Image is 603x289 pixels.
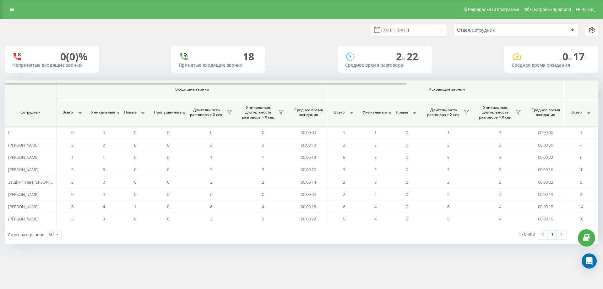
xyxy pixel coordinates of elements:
[134,167,136,172] span: 0
[134,154,136,160] span: 0
[579,204,583,209] span: 14
[447,130,449,135] span: 1
[584,55,587,62] span: c
[8,204,39,209] span: [PERSON_NAME]
[8,142,39,148] span: [PERSON_NAME]
[167,142,169,148] span: 0
[530,7,571,12] span: Настройки профиля
[526,164,565,176] td: 00:00:10
[103,154,105,160] span: 1
[167,130,169,135] span: 0
[71,192,73,197] span: 0
[374,192,377,197] span: 2
[8,167,39,172] span: [PERSON_NAME]
[447,204,449,209] span: 6
[71,179,73,185] span: 3
[8,179,62,185] span: Защітнікова [PERSON_NAME]
[134,192,136,197] span: 0
[103,204,105,209] span: 4
[499,216,501,222] span: 4
[402,55,407,62] span: м
[49,231,54,238] div: 50
[210,204,212,209] span: 6
[396,50,407,63] span: 2
[345,63,424,68] div: Среднее время разговора
[499,192,501,197] span: 2
[167,167,169,172] span: 0
[580,154,582,160] span: 6
[289,188,328,201] td: 00:00:00
[568,110,584,115] span: Всего
[262,142,264,148] span: 2
[262,216,264,222] span: 3
[499,167,501,172] span: 2
[499,179,501,185] span: 2
[210,179,212,185] span: 3
[289,201,328,213] td: 00:00:18
[426,108,462,117] span: Длительность разговора > Х сек.
[406,204,408,209] span: 0
[167,154,169,160] span: 0
[374,154,377,160] span: 3
[210,130,212,135] span: 0
[343,130,345,135] span: 1
[406,192,408,197] span: 0
[262,154,264,160] span: 1
[103,130,105,135] span: 0
[243,51,254,63] div: 18
[447,167,449,172] span: 3
[447,179,449,185] span: 2
[499,204,501,209] span: 4
[343,192,345,197] span: 2
[406,154,408,160] span: 0
[562,50,573,63] span: 0
[457,28,532,33] div: Отдел/Сотрудник
[331,110,347,115] span: Всего
[134,204,136,209] span: 1
[374,130,377,135] span: 1
[294,108,323,117] span: Среднее время ожидания
[343,216,345,222] span: 5
[519,231,535,237] div: 1 - 8 из 8
[10,110,51,115] span: Сотрудник
[580,179,582,185] span: 5
[468,7,519,12] span: Реферальная программа
[8,216,39,222] span: [PERSON_NAME]
[60,110,75,115] span: Всего
[122,110,138,115] span: Новые
[167,204,169,209] span: 0
[188,108,225,117] span: Длительность разговора > Х сек.
[343,154,345,160] span: 5
[103,192,105,197] span: 0
[103,167,105,172] span: 3
[526,201,565,213] td: 00:00:15
[406,179,408,185] span: 0
[499,154,501,160] span: 3
[406,142,408,148] span: 0
[526,139,565,151] td: 00:00:00
[580,130,582,135] span: 1
[91,110,114,115] span: Уникальные
[60,51,88,63] div: 0 (0)%
[289,139,328,151] td: 00:00:13
[363,110,385,115] span: Уникальные
[12,63,91,68] div: Непринятые входящие звонки
[71,130,73,135] span: 0
[71,216,73,222] span: 3
[374,179,377,185] span: 2
[240,105,276,120] span: Уникальные, длительность разговора > Х сек.
[210,167,212,172] span: 3
[406,130,408,135] span: 0
[580,192,582,197] span: 2
[579,216,583,222] span: 10
[71,204,73,209] span: 6
[343,167,345,172] span: 3
[262,192,264,197] span: 0
[289,164,328,176] td: 00:00:20
[582,253,597,269] div: Open Intercom Messenger
[374,167,377,172] span: 2
[407,50,421,63] span: 22
[8,192,39,197] span: [PERSON_NAME]
[526,188,565,201] td: 00:00:13
[134,216,136,222] span: 0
